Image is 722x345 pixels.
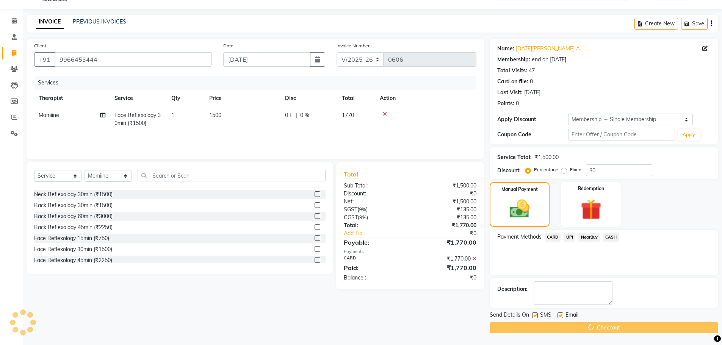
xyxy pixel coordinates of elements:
div: 47 [529,67,535,75]
div: Points: [497,100,514,108]
div: Total Visits: [497,67,527,75]
div: ( ) [338,214,410,222]
th: Qty [167,90,205,107]
span: CARD [545,233,561,242]
div: ₹135.00 [410,206,482,214]
span: Payment Methods [497,233,542,241]
label: Redemption [578,185,604,192]
div: Services [35,76,482,90]
div: Payable: [338,238,410,247]
label: Manual Payment [501,186,538,193]
a: INVOICE [36,15,64,29]
span: SGST [344,206,357,213]
span: CASH [603,233,619,242]
div: Description: [497,285,528,293]
span: 9% [359,214,366,220]
div: ₹1,500.00 [410,198,482,206]
span: 1 [171,112,174,119]
th: Price [205,90,280,107]
div: Card on file: [497,78,528,86]
span: NearBuy [578,233,600,242]
div: ₹1,500.00 [410,182,482,190]
div: ₹135.00 [410,214,482,222]
label: Percentage [534,166,558,173]
span: 0 % [300,111,309,119]
input: Enter Offer / Coupon Code [568,129,675,140]
span: UPI [564,233,575,242]
div: Back Reflexology 60min (₹3000) [34,212,113,220]
label: Fixed [570,166,581,173]
div: Net: [338,198,410,206]
div: Name: [497,45,514,53]
div: Face Reflexology 30min (₹1500) [34,245,112,253]
th: Disc [280,90,337,107]
div: 0 [516,100,519,108]
button: Save [681,18,708,30]
div: Last Visit: [497,89,523,97]
div: ₹0 [410,274,482,282]
div: [DATE] [524,89,540,97]
div: ₹1,770.00 [410,255,482,263]
div: Sub Total: [338,182,410,190]
span: 9% [359,206,366,212]
th: Therapist [34,90,110,107]
span: Momiine [39,112,59,119]
div: Discount: [497,167,521,175]
span: Send Details On [490,311,529,320]
div: Discount: [338,190,410,198]
div: Back Reflexology 45min (₹2250) [34,223,113,231]
div: Back Reflexology 30min (₹1500) [34,201,113,209]
div: Face Reflexology 15min (₹750) [34,234,109,242]
a: Add Tip [338,229,422,237]
span: | [296,111,297,119]
img: _gift.svg [574,197,608,222]
div: ₹0 [422,229,482,237]
label: Client [34,42,46,49]
th: Total [337,90,375,107]
div: end on [DATE] [532,56,566,64]
span: 0 F [285,111,293,119]
span: Total [344,170,361,178]
span: Email [565,311,578,320]
div: Neck Reflexology 30min (₹1500) [34,190,113,198]
span: SMS [540,311,551,320]
div: ( ) [338,206,410,214]
th: Action [375,90,476,107]
div: ₹1,770.00 [410,263,482,272]
button: Apply [678,129,700,140]
div: CARD [338,255,410,263]
div: Face Reflexology 45min (₹2250) [34,256,112,264]
span: Face Reflexology 30min (₹1500) [114,112,161,126]
a: [DATE][PERSON_NAME] A........ [516,45,589,53]
th: Service [110,90,167,107]
div: 0 [530,78,533,86]
div: Balance : [338,274,410,282]
div: ₹0 [410,190,482,198]
label: Date [223,42,233,49]
div: Service Total: [497,153,532,161]
a: PREVIOUS INVOICES [73,18,126,25]
div: Paid: [338,263,410,272]
button: +91 [34,52,55,67]
div: Payments [344,248,476,255]
button: Create New [634,18,678,30]
div: Total: [338,222,410,229]
label: Invoice Number [337,42,370,49]
div: ₹1,770.00 [410,238,482,247]
div: Coupon Code [497,131,569,139]
span: CGST [344,214,358,221]
div: ₹1,500.00 [535,153,559,161]
input: Search or Scan [138,170,326,181]
span: 1770 [342,112,354,119]
div: ₹1,770.00 [410,222,482,229]
div: Apply Discount [497,116,569,123]
img: _cash.svg [503,197,536,220]
input: Search by Name/Mobile/Email/Code [55,52,212,67]
div: Membership: [497,56,530,64]
span: 1500 [209,112,221,119]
